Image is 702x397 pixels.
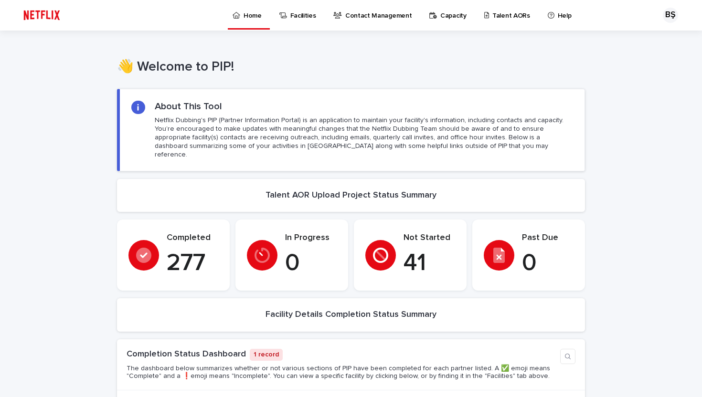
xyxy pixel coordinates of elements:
h2: Talent AOR Upload Project Status Summary [266,190,436,201]
a: Completion Status Dashboard [127,350,246,358]
p: Past Due [522,233,574,243]
p: Not Started [404,233,455,243]
p: Completed [167,233,218,243]
p: 0 [285,249,337,278]
h2: Facility Details Completion Status Summary [266,310,436,320]
p: 1 record [250,349,283,361]
p: 41 [404,249,455,278]
p: 0 [522,249,574,278]
p: 277 [167,249,218,278]
p: Netflix Dubbing's PIP (Partner Information Portal) is an application to maintain your facility's ... [155,116,573,159]
div: BŞ [663,8,678,23]
p: In Progress [285,233,337,243]
p: The dashboard below summarizes whether or not various sections of PIP have been completed for eac... [127,365,556,381]
img: ifQbXi3ZQGMSEF7WDB7W [19,6,64,25]
h2: About This Tool [155,101,222,112]
h1: 👋 Welcome to PIP! [117,59,585,75]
